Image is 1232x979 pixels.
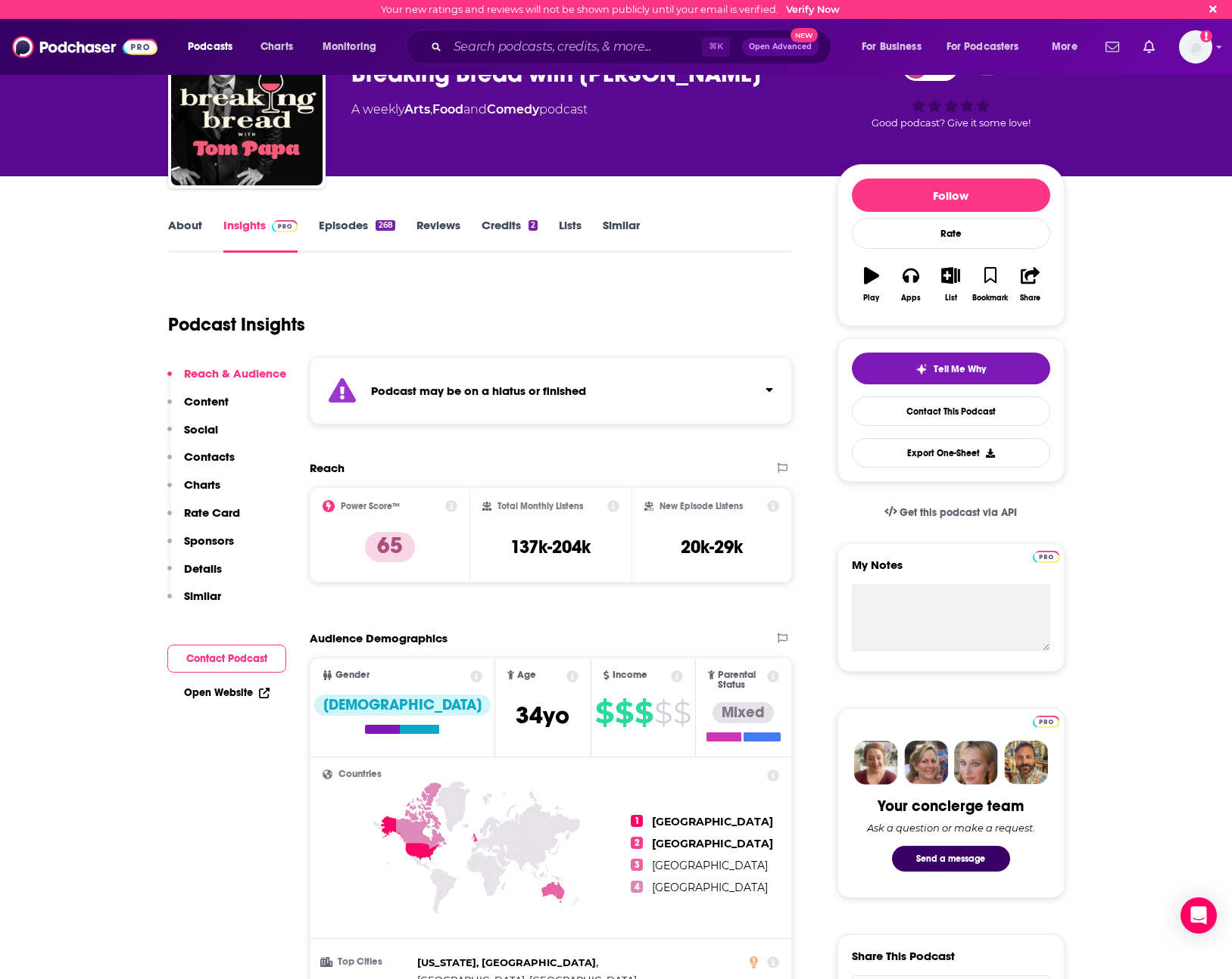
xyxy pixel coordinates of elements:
[852,949,955,963] h3: Share This Podcast
[931,257,970,312] button: List
[167,645,286,673] button: Contact Podcast
[851,35,940,59] button: open menu
[167,505,240,533] button: Rate Card
[167,366,286,394] button: Reach & Audience
[404,102,430,117] a: Arts
[718,670,765,690] span: Parental Status
[177,35,252,59] button: open menu
[184,686,270,699] a: Open Website
[852,438,1050,468] button: Export One-Sheet
[448,35,702,59] input: Search podcasts, credits, & more...
[900,506,1017,519] span: Get this podcast via API
[463,102,487,117] span: and
[901,294,921,303] div: Apps
[482,218,538,253] a: Credits2
[184,394,229,409] p: Content
[417,956,596,968] span: [US_STATE], [GEOGRAPHIC_DATA]
[184,477,220,492] p: Charts
[1052,36,1078,57] span: More
[652,837,773,850] a: [GEOGRAPHIC_DATA]
[878,797,1024,816] div: Your concierge team
[1041,35,1096,59] button: open menu
[631,881,643,893] span: 4
[786,4,840,15] a: Verify Now
[1033,713,1059,728] a: Pro website
[892,846,1010,872] button: Send a message
[595,701,613,725] span: $
[947,36,1019,57] span: For Podcasters
[742,38,819,56] button: Open AdvancedNew
[184,366,286,381] p: Reach & Audience
[852,257,891,312] button: Play
[1010,257,1050,312] button: Share
[702,37,730,57] span: ⌘ K
[184,422,218,437] p: Social
[167,449,235,477] button: Contacts
[1004,741,1048,785] img: Jon Profile
[351,101,588,119] div: A weekly podcast
[559,218,582,253] a: Lists
[184,449,235,464] p: Contacts
[167,422,218,450] button: Social
[323,36,376,57] span: Monitoring
[945,294,957,303] div: List
[1179,30,1212,64] button: Show profile menu
[529,220,538,231] div: 2
[314,695,491,734] a: [DEMOGRAPHIC_DATA]
[12,33,158,61] a: Podchaser - Follow, Share and Rate Podcasts
[168,218,202,253] a: About
[937,35,1041,59] button: open menu
[171,34,323,185] a: Breaking Bread with Tom Papa
[487,102,539,117] a: Comedy
[791,28,818,42] span: New
[615,701,633,725] span: $
[1181,897,1217,934] div: Open Intercom Messenger
[510,536,591,558] h3: 137k-204k
[430,102,432,117] span: ,
[365,532,415,562] p: 65
[167,533,234,561] button: Sponsors
[516,709,569,728] a: 34yo
[167,589,221,617] button: Similar
[1020,294,1040,303] div: Share
[1179,30,1212,64] img: User Profile
[660,501,743,511] h2: New Episode Listens
[376,220,395,231] div: 268
[167,477,220,505] button: Charts
[872,117,1031,129] span: Good podcast? Give it some love!
[867,822,1035,834] div: Ask a question or make a request.
[497,501,583,511] h2: Total Monthly Listens
[338,769,382,779] span: Countries
[872,494,1030,531] a: Get this podcast via API
[341,501,400,511] h2: Power Score™
[1200,30,1212,42] svg: Email not verified
[1033,551,1059,563] img: Podchaser Pro
[184,561,222,576] p: Details
[852,396,1050,426] a: Contact This Podcast
[167,394,229,422] button: Content
[168,313,305,336] h1: Podcast Insights
[371,384,586,398] strong: Podcast may be on a hiatus or finished
[167,561,222,589] button: Details
[635,701,653,725] span: $
[310,631,448,645] h2: Audience Demographics
[251,35,302,59] a: Charts
[420,30,846,64] div: Search podcasts, credits, & more...
[595,701,691,725] a: $$$$$
[516,701,569,730] span: 34 yo
[863,294,879,303] div: Play
[432,102,463,117] a: Food
[713,702,774,723] div: Mixed
[260,36,293,57] span: Charts
[934,363,986,375] span: Tell Me Why
[319,218,395,253] a: Episodes268
[652,815,773,828] a: [GEOGRAPHIC_DATA]
[852,558,1050,584] label: My Notes
[335,670,370,680] span: Gender
[954,741,998,785] img: Jules Profile
[310,357,793,424] section: Click to expand status details
[381,4,840,15] div: Your new ratings and reviews will not be shown publicly until your email is verified.
[654,701,672,725] span: $
[631,815,643,827] span: 1
[184,505,240,520] p: Rate Card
